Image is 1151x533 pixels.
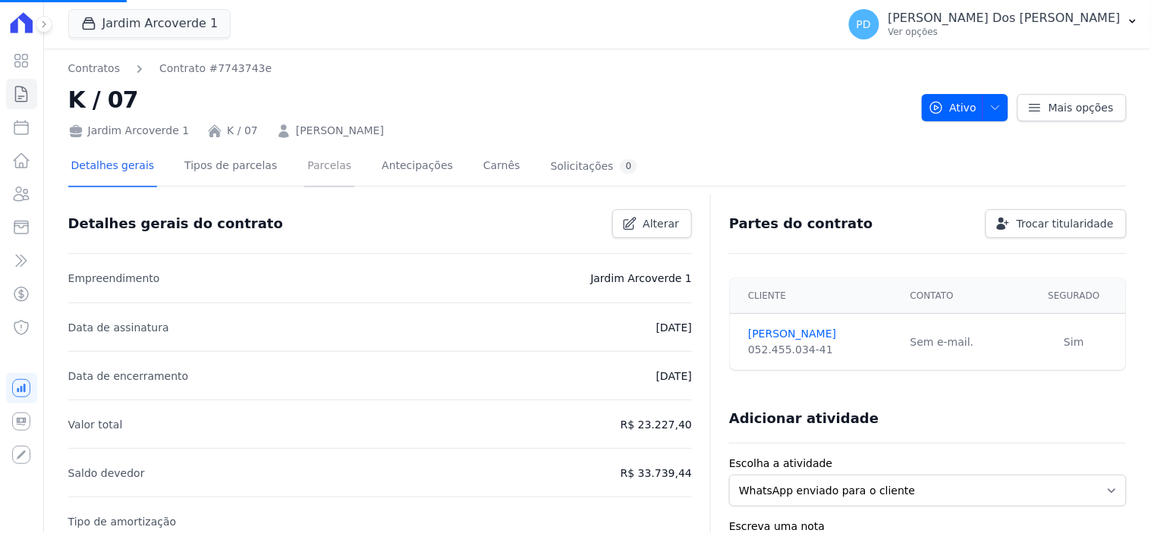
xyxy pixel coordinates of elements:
span: PD [857,19,871,30]
span: Ativo [929,94,977,121]
div: 052.455.034-41 [748,342,892,358]
p: Jardim Arcoverde 1 [591,269,693,287]
td: Sem e-mail. [901,314,1023,371]
p: R$ 33.739,44 [621,464,692,482]
th: Contato [901,278,1023,314]
a: Antecipações [379,147,456,187]
span: Alterar [643,216,680,231]
a: Detalhes gerais [68,147,158,187]
p: Data de encerramento [68,367,189,385]
a: Solicitações0 [548,147,641,187]
th: Segurado [1023,278,1126,314]
a: [PERSON_NAME] [748,326,892,342]
button: PD [PERSON_NAME] Dos [PERSON_NAME] Ver opções [837,3,1151,45]
p: Ver opções [888,26,1121,38]
h3: Detalhes gerais do contrato [68,215,283,233]
p: Tipo de amortização [68,513,177,531]
th: Cliente [730,278,901,314]
a: Trocar titularidade [986,209,1127,238]
nav: Breadcrumb [68,61,910,77]
p: Valor total [68,415,123,434]
a: Contrato #7743743e [159,61,272,77]
p: [PERSON_NAME] Dos [PERSON_NAME] [888,11,1121,26]
span: Mais opções [1049,100,1114,115]
div: Jardim Arcoverde 1 [68,123,190,139]
a: Carnês [480,147,524,187]
h3: Adicionar atividade [729,409,879,428]
p: Data de assinatura [68,318,169,337]
nav: Breadcrumb [68,61,272,77]
p: [DATE] [656,367,692,385]
a: K / 07 [227,123,258,139]
label: Escolha a atividade [729,456,1127,472]
h2: K / 07 [68,83,910,117]
a: Mais opções [1017,94,1127,121]
h3: Partes do contrato [729,215,873,233]
button: Ativo [922,94,1009,121]
a: [PERSON_NAME] [296,123,384,139]
a: Parcelas [304,147,354,187]
p: [DATE] [656,318,692,337]
a: Tipos de parcelas [181,147,280,187]
a: Contratos [68,61,120,77]
div: 0 [620,159,638,174]
p: R$ 23.227,40 [621,415,692,434]
p: Saldo devedor [68,464,145,482]
div: Solicitações [551,159,638,174]
span: Trocar titularidade [1017,216,1114,231]
button: Jardim Arcoverde 1 [68,9,231,38]
a: Alterar [612,209,693,238]
p: Empreendimento [68,269,160,287]
td: Sim [1023,314,1126,371]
